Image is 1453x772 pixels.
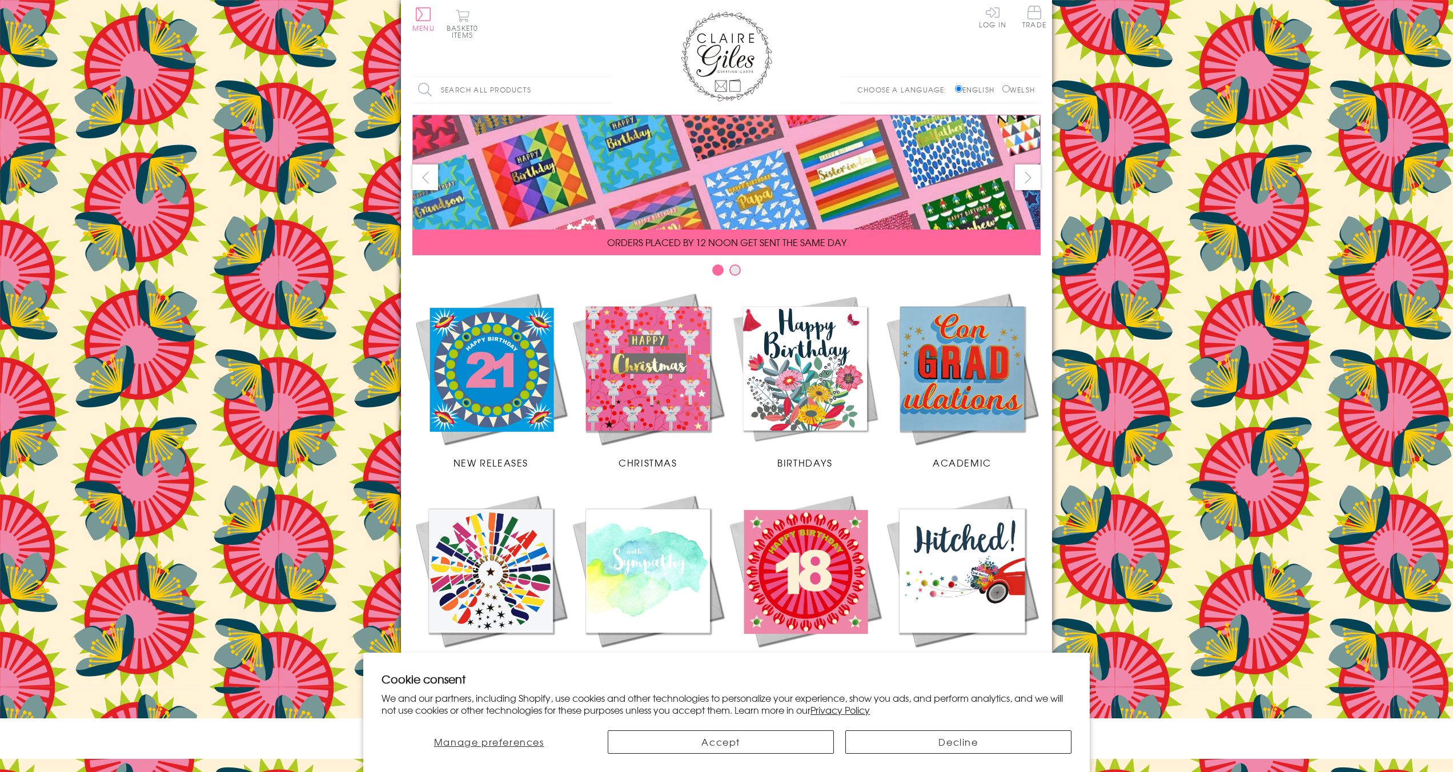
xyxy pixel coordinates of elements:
[884,492,1041,672] a: Wedding Occasions
[412,492,569,672] a: Congratulations
[412,164,438,190] button: prev
[955,85,1000,95] label: English
[453,456,528,469] span: New Releases
[382,671,1071,687] h2: Cookie consent
[412,7,435,31] button: Menu
[447,9,478,38] button: Basket0 items
[607,235,846,249] span: ORDERS PLACED BY 12 NOON GET SENT THE SAME DAY
[412,290,569,469] a: New Releases
[777,456,832,469] span: Birthdays
[884,290,1041,469] a: Academic
[1022,6,1046,28] span: Trade
[955,85,962,93] input: English
[729,264,741,276] button: Carousel Page 2
[810,703,870,717] a: Privacy Policy
[412,23,435,33] span: Menu
[1015,164,1041,190] button: next
[726,290,884,469] a: Birthdays
[434,735,544,749] span: Manage preferences
[382,730,596,754] button: Manage preferences
[979,6,1006,28] a: Log In
[933,456,992,469] span: Academic
[726,492,884,672] a: Age Cards
[569,492,726,672] a: Sympathy
[382,692,1071,716] p: We and our partners, including Shopify, use cookies and other technologies to personalize your ex...
[601,77,612,103] input: Search
[452,23,478,40] span: 0 items
[681,11,772,102] img: Claire Giles Greetings Cards
[608,730,834,754] button: Accept
[569,290,726,469] a: Christmas
[412,264,1041,282] div: Carousel Pagination
[857,85,953,95] p: Choose a language:
[412,77,612,103] input: Search all products
[845,730,1071,754] button: Decline
[1022,6,1046,30] a: Trade
[1002,85,1035,95] label: Welsh
[1002,85,1010,93] input: Welsh
[619,456,677,469] span: Christmas
[712,264,724,276] button: Carousel Page 1 (Current Slide)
